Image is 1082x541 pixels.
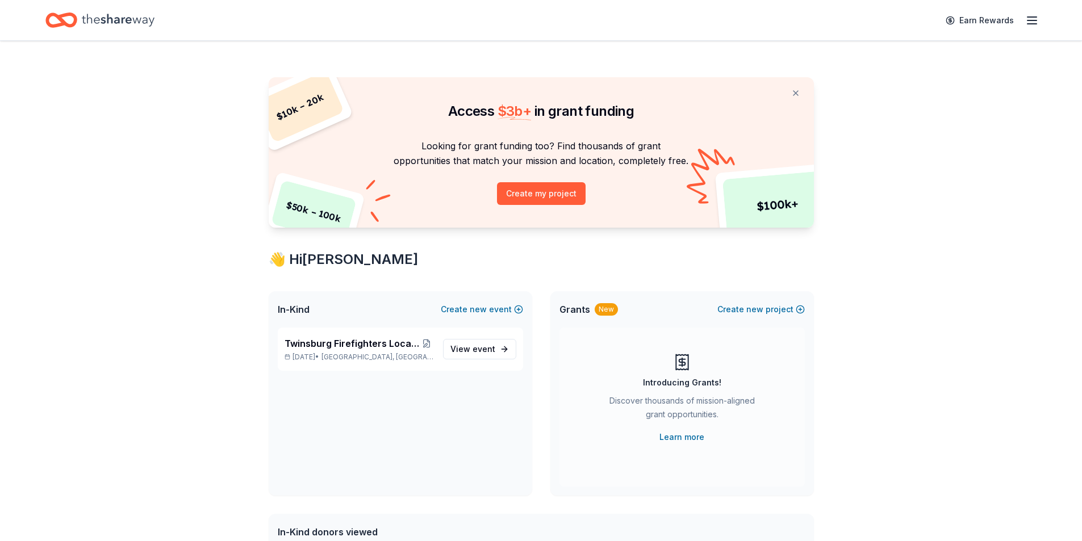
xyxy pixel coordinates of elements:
span: new [470,303,487,316]
span: $ 3b + [498,103,532,119]
span: View [450,342,495,356]
span: Twinsburg Firefighters Local 3630 Golf Outing [285,337,419,350]
div: 👋 Hi [PERSON_NAME] [269,250,814,269]
button: Createnewevent [441,303,523,316]
a: Earn Rewards [939,10,1021,31]
div: New [595,303,618,316]
a: Learn more [659,430,704,444]
div: $ 10k – 20k [256,70,344,143]
div: In-Kind donors viewed [278,525,531,539]
button: Create my project [497,182,586,205]
button: Createnewproject [717,303,805,316]
span: Access in grant funding [448,103,634,119]
span: In-Kind [278,303,310,316]
span: Grants [559,303,590,316]
div: Discover thousands of mission-aligned grant opportunities. [605,394,759,426]
span: new [746,303,763,316]
a: Home [45,7,154,33]
span: event [473,344,495,354]
div: Introducing Grants! [643,376,721,389]
a: View event [443,339,516,359]
p: [DATE] • [285,353,434,362]
p: Looking for grant funding too? Find thousands of grant opportunities that match your mission and ... [282,139,800,169]
span: [GEOGRAPHIC_DATA], [GEOGRAPHIC_DATA] [321,353,433,362]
